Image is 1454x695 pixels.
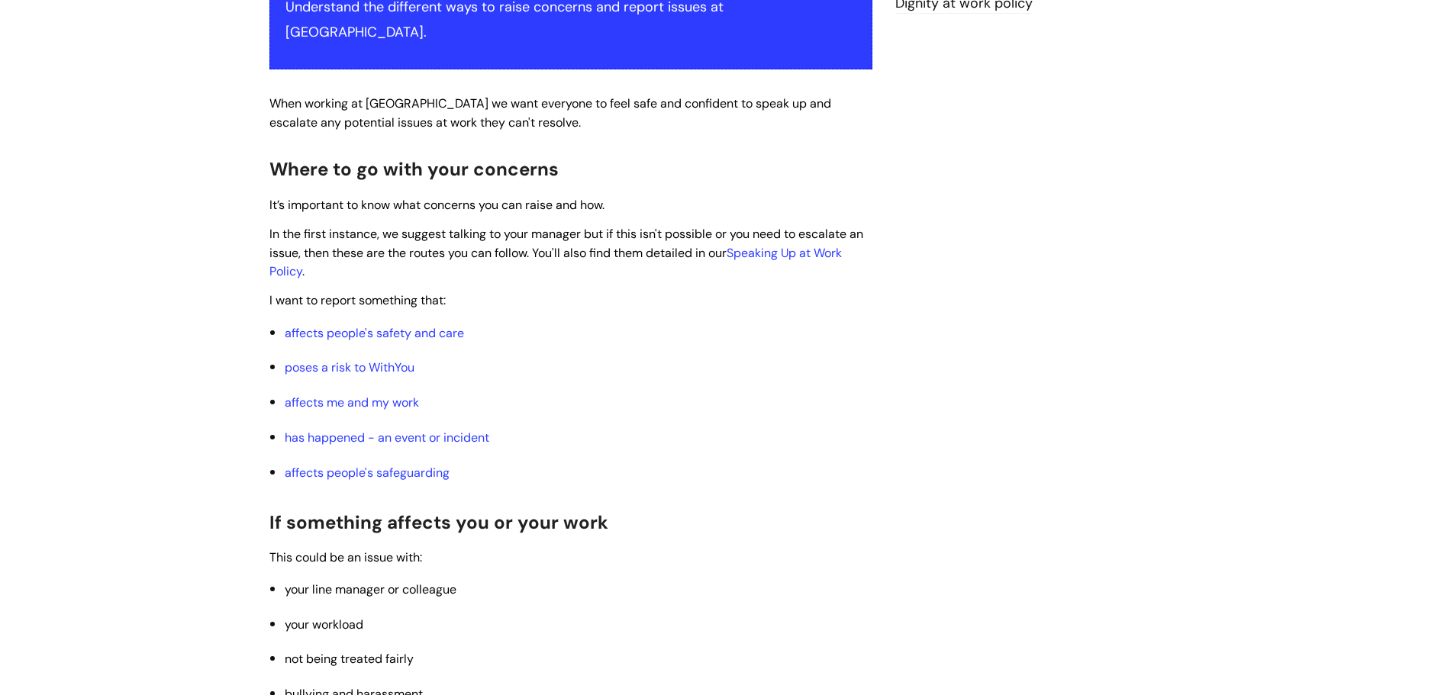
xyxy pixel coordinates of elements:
a: affects people's safeguarding [285,465,450,481]
a: poses a risk to WithYou [285,359,414,375]
span: When working at [GEOGRAPHIC_DATA] we want everyone to feel safe and confident to speak up and esc... [269,95,831,130]
span: not being treated fairly [285,651,414,667]
span: This could be an issue with: [269,549,422,565]
span: In the first instance, we suggest talking to your manager but if this isn't possible or you need ... [269,226,863,280]
a: affects me and my work [285,394,419,410]
span: your line manager or colleague [285,581,456,597]
a: affects people's safety and care [285,325,464,341]
span: your workload [285,616,363,632]
span: Where to go with your concerns [269,157,559,181]
span: If something affects you or your work [269,510,608,534]
span: It’s important to know what concerns you can raise and how. [269,197,604,213]
span: I want to report something that: [269,292,446,308]
a: has happened - an event or incident [285,430,489,446]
